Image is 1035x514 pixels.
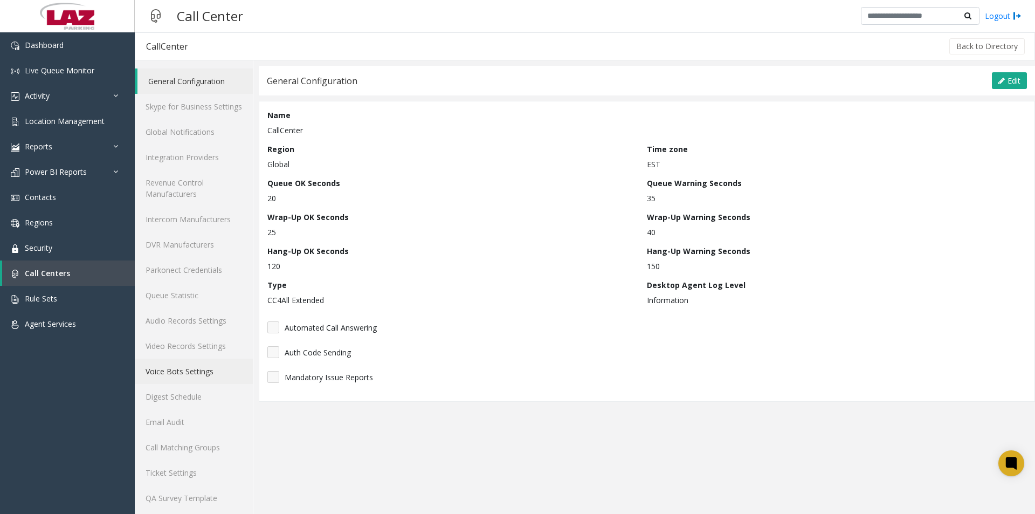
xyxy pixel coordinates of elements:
span: Dashboard [25,40,64,50]
span: Auth Code Sending [285,347,351,358]
p: Global [267,159,641,170]
p: 25 [267,227,641,238]
p: CC4All Extended [267,294,641,306]
div: CallCenter [146,39,188,53]
span: Contacts [25,192,56,202]
p: Information [647,294,1021,306]
label: Type [267,279,287,291]
span: Automated Call Answering [285,322,377,333]
label: Wrap-Up Warning Seconds [647,211,750,223]
a: Voice Bots Settings [135,359,253,384]
a: Integration Providers [135,145,253,170]
a: Revenue Control Manufacturers [135,170,253,207]
label: Time zone [647,143,688,155]
span: Regions [25,217,53,228]
img: pageIcon [146,3,166,29]
p: 150 [647,261,1021,272]
img: 'icon' [11,168,19,177]
label: Wrap-Up OK Seconds [267,211,349,223]
button: Back to Directory [949,38,1025,54]
p: 20 [267,193,641,204]
p: EST [647,159,1021,170]
img: 'icon' [11,244,19,253]
img: 'icon' [11,270,19,278]
a: General Configuration [137,68,253,94]
span: Rule Sets [25,293,57,304]
label: Queue OK Seconds [267,177,340,189]
a: Call Matching Groups [135,435,253,460]
a: Audio Records Settings [135,308,253,333]
p: 120 [267,261,641,272]
span: Location Management [25,116,105,126]
a: Parkonect Credentials [135,257,253,283]
a: Global Notifications [135,119,253,145]
span: Live Queue Monitor [25,65,94,76]
p: 40 [647,227,1021,238]
span: Power BI Reports [25,167,87,177]
a: Video Records Settings [135,333,253,359]
label: Region [267,143,294,155]
a: QA Survey Template [135,485,253,511]
a: Intercom Manufacturers [135,207,253,232]
label: Hang-Up OK Seconds [267,245,349,257]
span: Edit [1008,76,1020,86]
label: Queue Warning Seconds [647,177,742,189]
img: 'icon' [11,194,19,202]
div: General Configuration [267,74,357,88]
button: Edit [992,72,1027,90]
a: Ticket Settings [135,460,253,485]
a: Digest Schedule [135,384,253,409]
img: 'icon' [11,143,19,152]
span: Agent Services [25,319,76,329]
img: logout [1013,10,1022,22]
a: Email Audit [135,409,253,435]
span: Call Centers [25,268,70,278]
p: 35 [647,193,1021,204]
label: Name [267,109,291,121]
p: CallCenter [267,125,1021,136]
span: Security [25,243,52,253]
img: 'icon' [11,67,19,76]
span: Activity [25,91,50,101]
label: Hang-Up Warning Seconds [647,245,750,257]
h3: Call Center [171,3,249,29]
img: 'icon' [11,219,19,228]
img: 'icon' [11,320,19,329]
a: Skype for Business Settings [135,94,253,119]
span: Reports [25,141,52,152]
a: DVR Manufacturers [135,232,253,257]
span: Mandatory Issue Reports [285,372,373,383]
img: 'icon' [11,295,19,304]
a: Logout [985,10,1022,22]
img: 'icon' [11,92,19,101]
label: Desktop Agent Log Level [647,279,746,291]
a: Call Centers [2,261,135,286]
img: 'icon' [11,42,19,50]
a: Queue Statistic [135,283,253,308]
img: 'icon' [11,118,19,126]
